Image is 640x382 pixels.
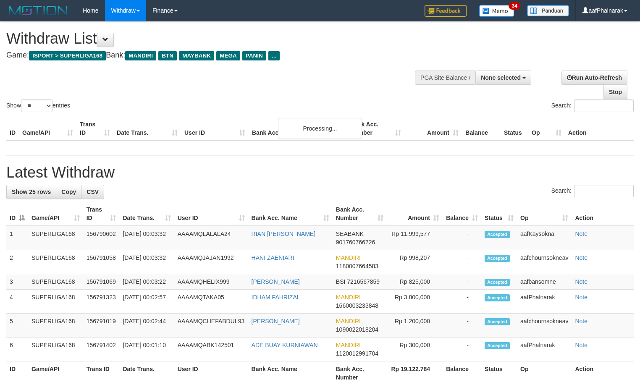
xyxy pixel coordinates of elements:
[517,338,572,361] td: aafPhalnarak
[575,294,588,301] a: Note
[475,71,531,85] button: None selected
[485,255,510,262] span: Accepted
[119,314,174,338] td: [DATE] 00:02:44
[174,290,248,314] td: AAAAMQTAKA05
[252,254,294,261] a: HANI ZAENIARI
[551,99,634,112] label: Search:
[125,51,156,60] span: MANDIRI
[517,226,572,250] td: aafKaysokna
[174,338,248,361] td: AAAAMQABK142501
[415,71,475,85] div: PGA Site Balance /
[572,202,634,226] th: Action
[485,318,510,325] span: Accepted
[6,117,19,141] th: ID
[387,250,443,274] td: Rp 998,207
[481,74,521,81] span: None selected
[443,338,481,361] td: -
[574,99,634,112] input: Search:
[28,338,83,361] td: SUPERLIGA168
[387,290,443,314] td: Rp 3,800,000
[61,188,76,195] span: Copy
[517,314,572,338] td: aafchournsokneav
[517,202,572,226] th: Op: activate to sort column ascending
[485,279,510,286] span: Accepted
[387,338,443,361] td: Rp 300,000
[336,318,361,324] span: MANDIRI
[6,30,418,47] h1: Withdraw List
[336,278,346,285] span: BSI
[174,226,248,250] td: AAAAMQLALALA24
[575,318,588,324] a: Note
[28,290,83,314] td: SUPERLIGA168
[29,51,106,60] span: ISPORT > SUPERLIGA168
[404,117,462,141] th: Amount
[6,274,28,290] td: 3
[21,99,52,112] select: Showentries
[81,185,104,199] a: CSV
[6,4,70,17] img: MOTION_logo.png
[6,250,28,274] td: 2
[387,314,443,338] td: Rp 1,200,000
[179,51,214,60] span: MAYBANK
[119,226,174,250] td: [DATE] 00:03:32
[6,51,418,60] h4: Game: Bank:
[119,338,174,361] td: [DATE] 00:01:10
[336,254,361,261] span: MANDIRI
[6,314,28,338] td: 5
[174,250,248,274] td: AAAAMQJAJAN1992
[443,274,481,290] td: -
[249,117,347,141] th: Bank Acc. Name
[119,202,174,226] th: Date Trans.: activate to sort column ascending
[333,202,387,226] th: Bank Acc. Number: activate to sort column ascending
[517,274,572,290] td: aafbansomne
[551,185,634,197] label: Search:
[242,51,266,60] span: PANIN
[443,202,481,226] th: Balance: activate to sort column ascending
[575,230,588,237] a: Note
[83,338,120,361] td: 156791402
[174,274,248,290] td: AAAAMQHELIX999
[76,117,113,141] th: Trans ID
[336,342,361,348] span: MANDIRI
[561,71,627,85] a: Run Auto-Refresh
[509,2,520,10] span: 34
[6,99,70,112] label: Show entries
[527,5,569,16] img: panduan.png
[83,250,120,274] td: 156791058
[83,314,120,338] td: 156791019
[485,294,510,301] span: Accepted
[575,254,588,261] a: Note
[119,250,174,274] td: [DATE] 00:03:32
[83,290,120,314] td: 156791323
[443,226,481,250] td: -
[174,314,248,338] td: AAAAMQCHEFABDUL93
[443,314,481,338] td: -
[336,230,364,237] span: SEABANK
[387,202,443,226] th: Amount: activate to sort column ascending
[216,51,240,60] span: MEGA
[336,294,361,301] span: MANDIRI
[119,290,174,314] td: [DATE] 00:02:57
[28,226,83,250] td: SUPERLIGA168
[387,274,443,290] td: Rp 825,000
[56,185,81,199] a: Copy
[6,338,28,361] td: 6
[278,118,362,139] div: Processing...
[574,185,634,197] input: Search:
[565,117,634,141] th: Action
[336,263,378,269] span: Copy 1180007664583 to clipboard
[19,117,76,141] th: Game/API
[575,342,588,348] a: Note
[485,231,510,238] span: Accepted
[387,226,443,250] td: Rp 11,999,577
[252,294,300,301] a: IDHAM FAHRIZAL
[517,290,572,314] td: aafPhalnarak
[501,117,528,141] th: Status
[83,202,120,226] th: Trans ID: activate to sort column ascending
[28,314,83,338] td: SUPERLIGA168
[479,5,514,17] img: Button%20Memo.svg
[336,350,378,357] span: Copy 1120012991704 to clipboard
[252,278,300,285] a: [PERSON_NAME]
[268,51,280,60] span: ...
[174,202,248,226] th: User ID: activate to sort column ascending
